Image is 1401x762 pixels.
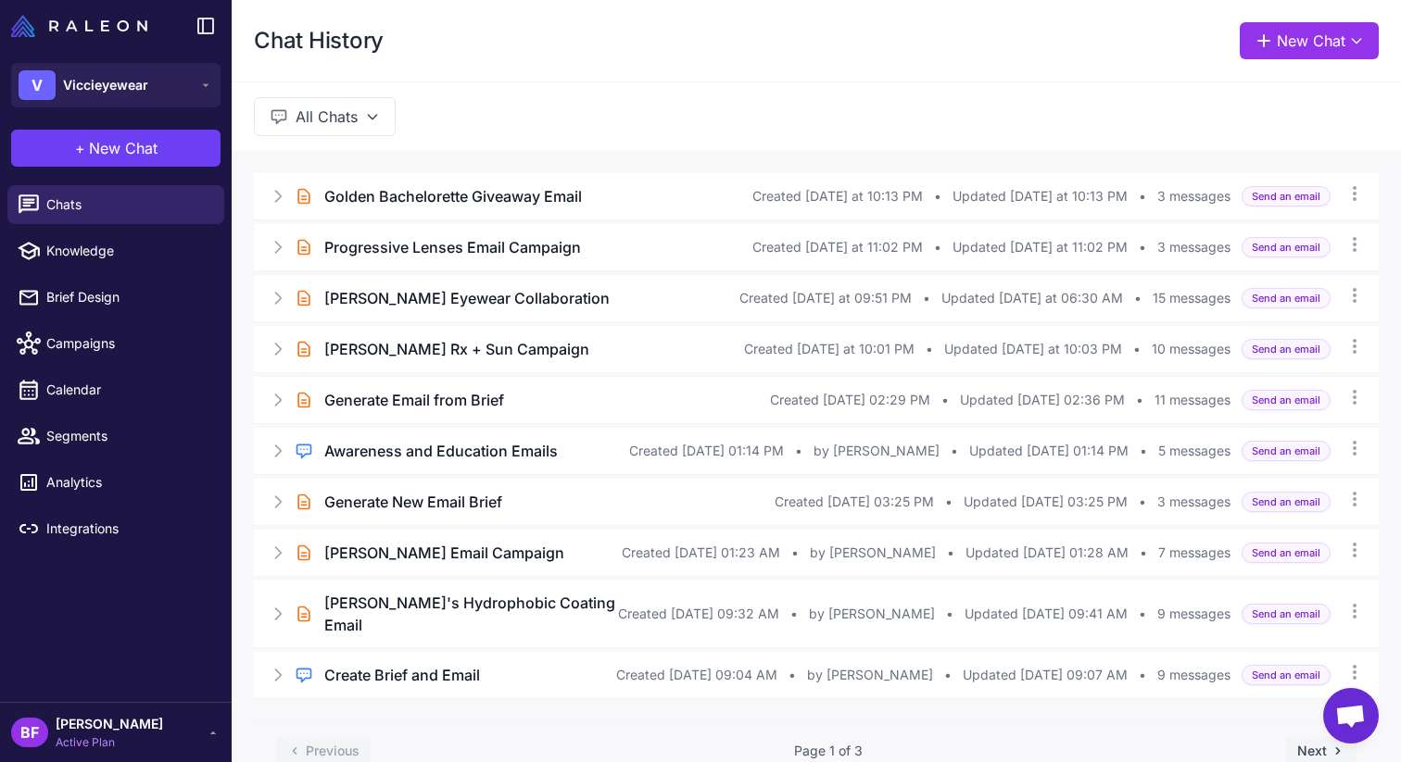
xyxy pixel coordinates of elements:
[622,543,780,563] span: Created [DATE] 01:23 AM
[7,509,224,548] a: Integrations
[324,338,589,360] h3: [PERSON_NAME] Rx + Sun Campaign
[1242,390,1331,411] span: Send an email
[11,130,221,167] button: +New Chat
[960,390,1125,410] span: Updated [DATE] 02:36 PM
[807,665,933,685] span: by [PERSON_NAME]
[963,665,1128,685] span: Updated [DATE] 09:07 AM
[1242,288,1331,309] span: Send an email
[770,390,930,410] span: Created [DATE] 02:29 PM
[1158,441,1231,461] span: 5 messages
[629,441,784,461] span: Created [DATE] 01:14 PM
[1242,604,1331,625] span: Send an email
[46,287,209,307] span: Brief Design
[965,604,1128,624] span: Updated [DATE] 09:41 AM
[1242,237,1331,258] span: Send an email
[324,185,582,207] h3: Golden Bachelorette Giveaway Email
[324,664,480,686] h3: Create Brief and Email
[941,288,1123,308] span: Updated [DATE] at 06:30 AM
[744,339,915,359] span: Created [DATE] at 10:01 PM
[46,380,209,400] span: Calendar
[11,15,155,37] a: Raleon Logo
[11,63,221,107] button: VViccieyewear
[7,231,224,270] a: Knowledge
[794,741,863,761] span: Page 1 of 3
[1242,339,1331,360] span: Send an email
[926,339,933,359] span: •
[946,604,953,624] span: •
[1139,665,1146,685] span: •
[934,237,941,257] span: •
[618,604,779,624] span: Created [DATE] 09:32 AM
[75,137,85,159] span: +
[739,288,912,308] span: Created [DATE] at 09:51 PM
[941,390,949,410] span: •
[1323,688,1379,743] div: Open chat
[1139,237,1146,257] span: •
[1157,237,1231,257] span: 3 messages
[1157,492,1231,512] span: 3 messages
[969,441,1129,461] span: Updated [DATE] 01:14 PM
[966,543,1129,563] span: Updated [DATE] 01:28 AM
[616,665,777,685] span: Created [DATE] 09:04 AM
[324,592,618,636] h3: [PERSON_NAME]'s Hydrophobic Coating Email
[1134,288,1142,308] span: •
[11,15,147,37] img: Raleon Logo
[1242,543,1331,564] span: Send an email
[63,75,148,95] span: Viccieyewear
[809,604,935,624] span: by [PERSON_NAME]
[1242,441,1331,462] span: Send an email
[46,472,209,493] span: Analytics
[1157,665,1231,685] span: 9 messages
[324,287,610,309] h3: [PERSON_NAME] Eyewear Collaboration
[790,604,798,624] span: •
[1139,604,1146,624] span: •
[1152,339,1231,359] span: 10 messages
[814,441,940,461] span: by [PERSON_NAME]
[947,543,954,563] span: •
[56,714,163,734] span: [PERSON_NAME]
[791,543,799,563] span: •
[945,492,953,512] span: •
[1242,186,1331,207] span: Send an email
[7,463,224,502] a: Analytics
[1139,186,1146,206] span: •
[1140,543,1147,563] span: •
[953,186,1128,206] span: Updated [DATE] at 10:13 PM
[944,339,1122,359] span: Updated [DATE] at 10:03 PM
[951,441,958,461] span: •
[1136,390,1143,410] span: •
[324,440,558,462] h3: Awareness and Education Emails
[1240,22,1379,59] button: New Chat
[46,333,209,354] span: Campaigns
[19,70,56,100] div: V
[1157,186,1231,206] span: 3 messages
[324,236,581,258] h3: Progressive Lenses Email Campaign
[324,491,502,513] h3: Generate New Email Brief
[1157,604,1231,624] span: 9 messages
[11,718,48,747] div: BF
[789,665,796,685] span: •
[7,278,224,317] a: Brief Design
[254,97,396,136] button: All Chats
[1242,665,1331,686] span: Send an email
[752,186,923,206] span: Created [DATE] at 10:13 PM
[1140,441,1147,461] span: •
[923,288,930,308] span: •
[46,194,209,215] span: Chats
[944,665,952,685] span: •
[89,137,158,159] span: New Chat
[752,237,923,257] span: Created [DATE] at 11:02 PM
[810,543,936,563] span: by [PERSON_NAME]
[1133,339,1141,359] span: •
[953,237,1128,257] span: Updated [DATE] at 11:02 PM
[46,518,209,539] span: Integrations
[254,26,384,56] h1: Chat History
[7,324,224,363] a: Campaigns
[46,426,209,446] span: Segments
[795,441,802,461] span: •
[46,241,209,261] span: Knowledge
[1155,390,1231,410] span: 11 messages
[7,370,224,409] a: Calendar
[1242,492,1331,513] span: Send an email
[56,734,163,751] span: Active Plan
